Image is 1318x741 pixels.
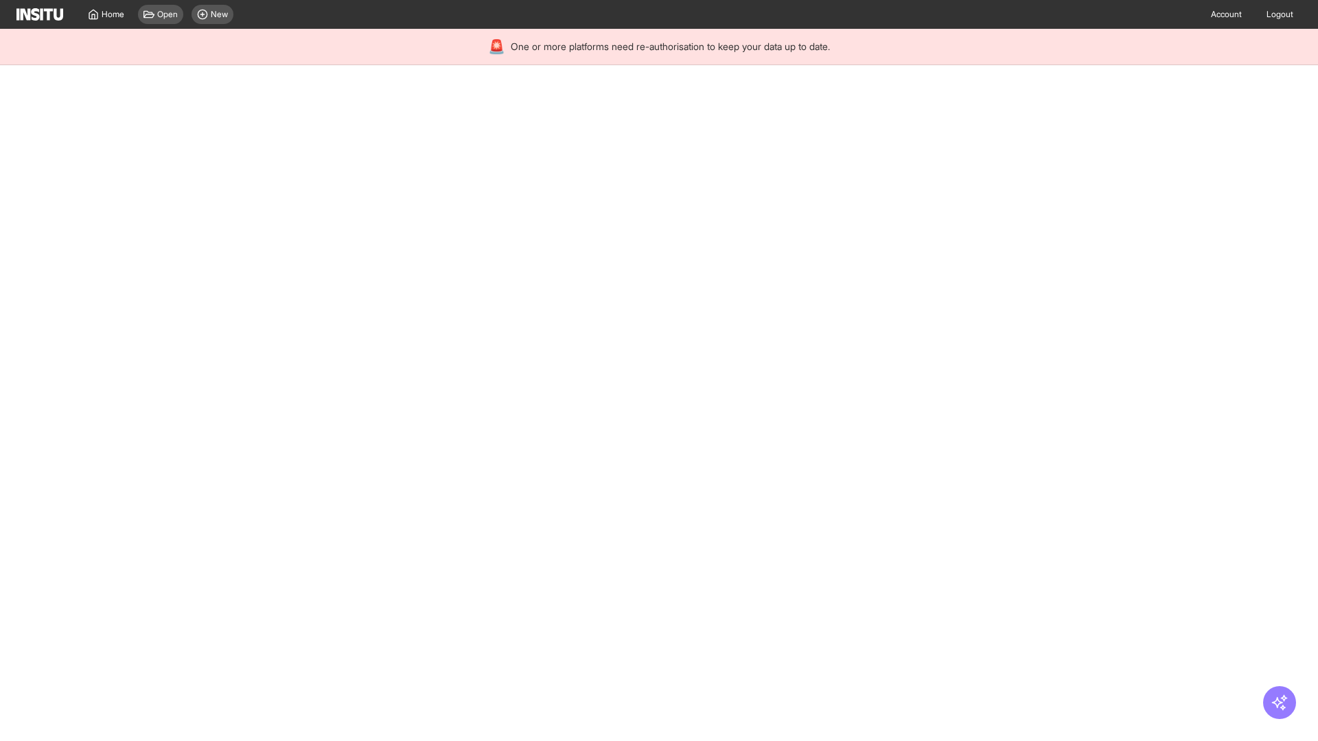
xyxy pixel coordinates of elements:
[157,9,178,20] span: Open
[16,8,63,21] img: Logo
[102,9,124,20] span: Home
[211,9,228,20] span: New
[488,37,505,56] div: 🚨
[511,40,830,54] span: One or more platforms need re-authorisation to keep your data up to date.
